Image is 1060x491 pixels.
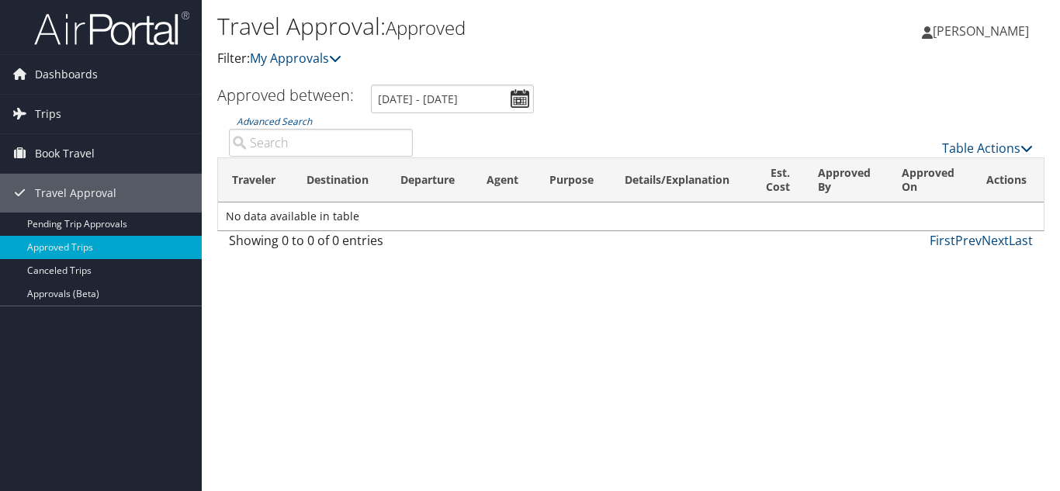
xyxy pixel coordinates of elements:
p: Filter: [217,49,769,69]
h1: Travel Approval: [217,10,769,43]
small: Approved [386,15,466,40]
input: [DATE] - [DATE] [371,85,534,113]
img: airportal-logo.png [34,10,189,47]
input: Advanced Search [229,129,413,157]
th: Departure: activate to sort column ascending [386,158,473,202]
a: My Approvals [250,50,341,67]
th: Agent [473,158,535,202]
th: Approved By: activate to sort column ascending [804,158,889,202]
span: [PERSON_NAME] [933,22,1029,40]
th: Purpose [535,158,611,202]
span: Dashboards [35,55,98,94]
th: Actions [972,158,1044,202]
th: Details/Explanation [611,158,750,202]
th: Est. Cost: activate to sort column ascending [750,158,804,202]
th: Approved On: activate to sort column ascending [888,158,972,202]
a: First [930,232,955,249]
a: Table Actions [942,140,1033,157]
span: Trips [35,95,61,133]
th: Destination: activate to sort column ascending [293,158,386,202]
a: Prev [955,232,982,249]
td: No data available in table [218,202,1044,230]
th: Traveler: activate to sort column ascending [218,158,293,202]
div: Showing 0 to 0 of 0 entries [229,231,413,258]
span: Book Travel [35,134,95,173]
span: Travel Approval [35,174,116,213]
a: Advanced Search [237,115,312,128]
h3: Approved between: [217,85,354,105]
a: Next [982,232,1009,249]
a: [PERSON_NAME] [922,8,1044,54]
a: Last [1009,232,1033,249]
